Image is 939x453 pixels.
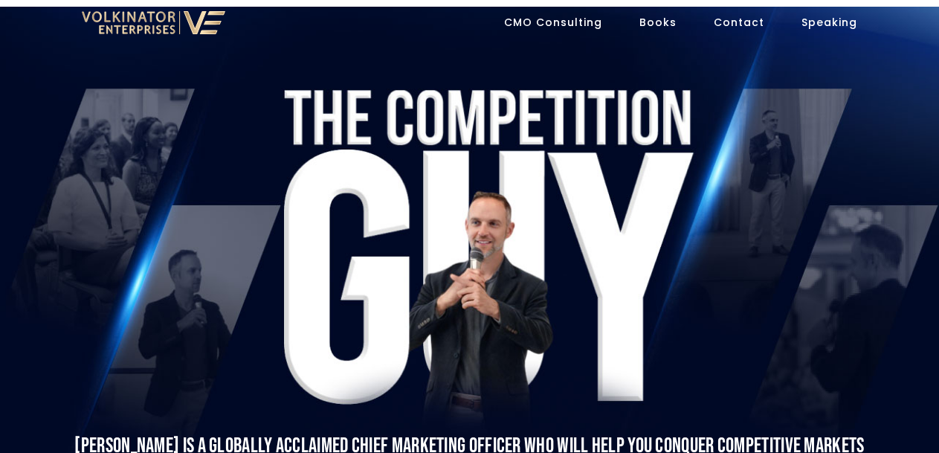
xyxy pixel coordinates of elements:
a: Contact [714,7,764,37]
a: CMO Consulting [504,7,602,37]
nav: Menu [240,7,857,37]
a: Speaking [801,7,857,37]
a: Books [639,7,677,37]
img: volkinator logo [82,11,225,34]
